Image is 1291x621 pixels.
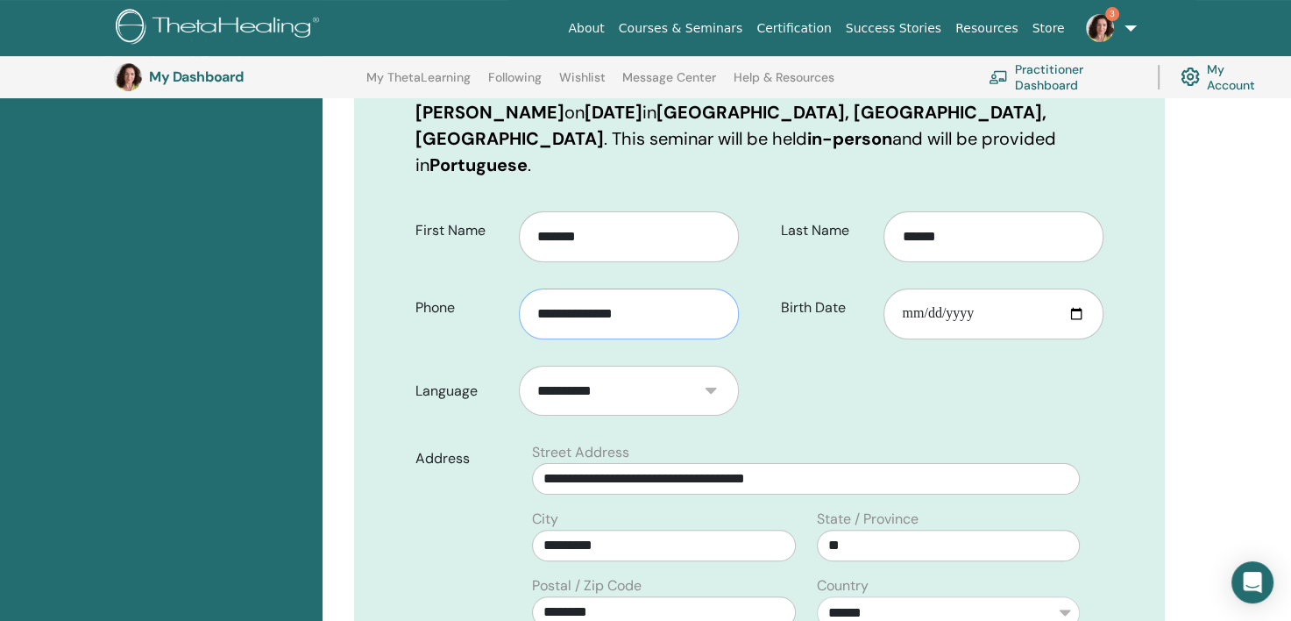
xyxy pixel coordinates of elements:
span: 3 [1105,7,1119,21]
label: Address [402,442,521,475]
img: default.jpg [114,63,142,91]
label: Last Name [768,214,884,247]
a: Resources [948,12,1025,45]
label: Language [402,375,519,408]
label: Country [817,575,869,596]
b: [GEOGRAPHIC_DATA], [GEOGRAPHIC_DATA], [GEOGRAPHIC_DATA] [415,101,1046,150]
label: City [532,509,558,530]
img: cog.svg [1181,63,1200,90]
a: Following [488,70,542,98]
label: Postal / Zip Code [532,575,642,596]
h3: My Dashboard [149,68,324,85]
p: You are registering for on in . This seminar will be held and will be provided in . [415,73,1103,178]
label: First Name [402,214,519,247]
b: Portuguese [429,153,528,176]
a: Help & Resources [734,70,834,98]
label: Phone [402,291,519,325]
a: My Account [1181,58,1269,96]
a: About [561,12,611,45]
img: chalkboard-teacher.svg [989,70,1008,84]
a: Store [1025,12,1072,45]
img: logo.png [116,9,325,48]
a: Practitioner Dashboard [989,58,1137,96]
b: in-person [807,127,892,150]
a: My ThetaLearning [366,70,471,98]
img: default.jpg [1086,14,1114,42]
label: State / Province [817,509,919,530]
a: Wishlist [559,70,606,98]
b: [DATE] [585,101,642,124]
a: Success Stories [839,12,948,45]
label: Birth Date [768,291,884,325]
a: Courses & Seminars [612,12,750,45]
label: Street Address [532,442,629,463]
div: Open Intercom Messenger [1231,561,1273,603]
a: Certification [749,12,838,45]
a: Message Center [622,70,716,98]
b: Dig Deeper with [PERSON_NAME] [415,75,726,124]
